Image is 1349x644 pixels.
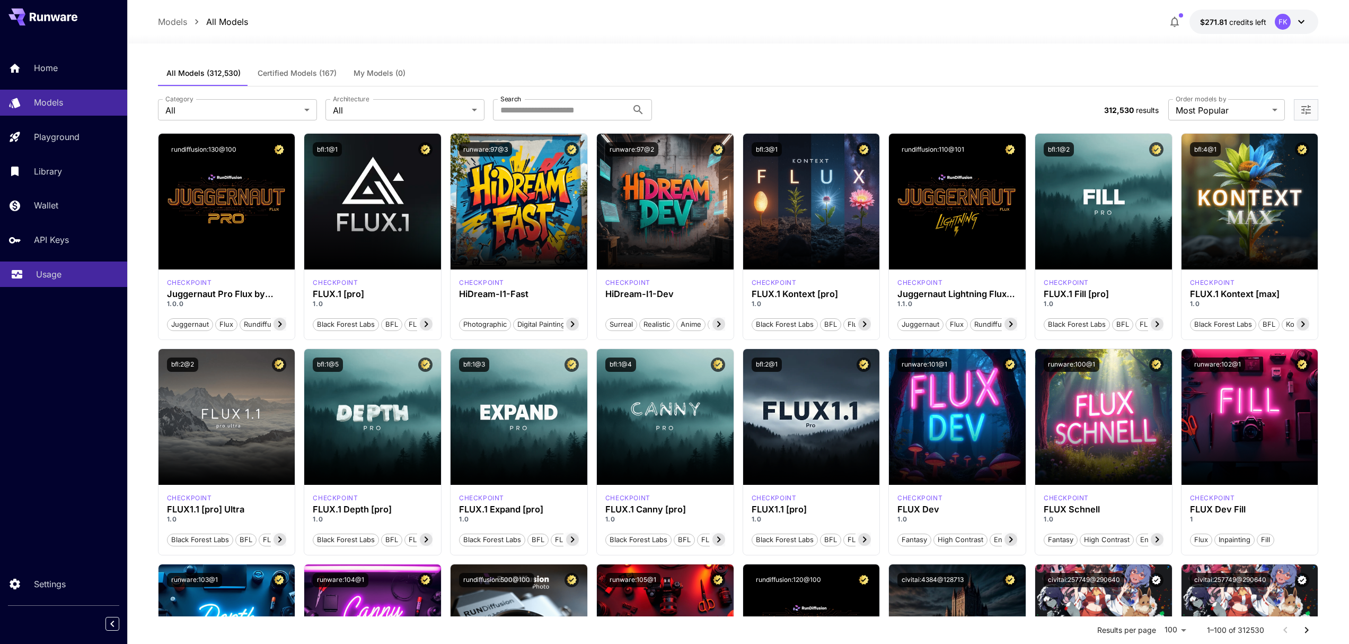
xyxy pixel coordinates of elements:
span: Fantasy [898,535,931,545]
a: Models [158,15,187,28]
span: High Contrast [1080,535,1133,545]
span: rundiffusion [240,319,289,330]
p: checkpoint [605,493,650,503]
span: FLUX.1 Canny [pro] [698,535,769,545]
div: FLUX.1 S [1044,493,1089,503]
h3: FLUX.1 Fill [pro] [1044,289,1163,299]
div: FLUX Dev [897,504,1017,515]
button: Certified Model – Vetted for best performance and includes a commercial license. [272,573,286,587]
button: Fantasy [897,533,931,546]
button: rundiffusion:110@101 [897,142,968,156]
label: Architecture [333,94,369,103]
button: Black Forest Labs [605,533,672,546]
p: checkpoint [1190,493,1235,503]
span: My Models (0) [354,68,405,78]
p: 1.0 [605,515,725,524]
span: Most Popular [1176,104,1268,117]
button: $271.8062FK [1189,10,1318,34]
h3: FLUX.1 [pro] [313,289,433,299]
span: FLUX.1 Expand [pro] [551,535,626,545]
button: Certified Model – Vetted for best performance and includes a commercial license. [272,142,286,156]
button: BFL [235,533,257,546]
p: 1.0 [313,299,433,309]
button: Certified Model – Vetted for best performance and includes a commercial license. [857,358,871,372]
button: rundiffusion [970,317,1020,331]
p: All Models [206,15,248,28]
div: 100 [1160,622,1190,638]
p: 1.0 [897,515,1017,524]
button: FLUX1.1 [pro] [843,533,895,546]
span: All [165,104,300,117]
h3: FLUX.1 Kontext [max] [1190,289,1310,299]
span: Realistic [640,319,674,330]
span: Black Forest Labs [167,535,233,545]
div: fluxpro [459,493,504,503]
button: bfl:1@5 [313,358,343,372]
h3: HiDream-I1-Dev [605,289,725,299]
p: Results per page [1097,625,1156,636]
h3: FLUX1.1 [pro] Ultra [167,504,287,515]
button: Certified Model – Vetted for best performance and includes a commercial license. [711,142,725,156]
button: civitai:257749@290640 [1190,573,1271,587]
div: fluxpro [605,493,650,503]
div: FLUX1.1 [pro] [752,504,871,515]
span: BFL [382,319,402,330]
button: FLUX1.1 [pro] Ultra [259,533,328,546]
button: Certified Model – Vetted for best performance and includes a commercial license. [1295,358,1309,372]
button: Certified Model – Vetted for best performance and includes a commercial license. [1149,142,1163,156]
span: flux [216,319,237,330]
span: All [333,104,468,117]
button: rundiffusion:120@100 [752,573,825,587]
button: Black Forest Labs [752,533,818,546]
p: 1.0 [1044,515,1163,524]
button: Anime [676,317,706,331]
button: BFL [381,317,402,331]
span: Certified Models (167) [258,68,337,78]
button: rundiffusion [240,317,289,331]
p: Library [34,165,62,178]
p: checkpoint [897,493,942,503]
button: Black Forest Labs [167,533,233,546]
button: FLUX.1 Depth [pro] [404,533,475,546]
span: Inpainting [1215,535,1254,545]
button: bfl:2@2 [167,358,198,372]
span: BFL [674,535,694,545]
span: Flux [1191,535,1212,545]
p: Usage [36,268,61,281]
span: Fill [1257,535,1274,545]
button: flux [946,317,968,331]
button: Black Forest Labs [1044,317,1110,331]
span: 312,530 [1104,106,1134,115]
span: BFL [821,535,841,545]
div: Collapse sidebar [113,614,127,633]
p: Playground [34,130,80,143]
div: FLUX Dev Fill [1190,504,1310,515]
p: 1.0 [313,515,433,524]
span: Stylized [708,319,741,330]
p: 1 [1190,515,1310,524]
button: FLUX.1 [pro] [404,317,454,331]
div: FLUX.1 Kontext [pro] [752,289,871,299]
span: FLUX1.1 [pro] [844,535,895,545]
p: checkpoint [605,278,650,288]
button: Realistic [639,317,674,331]
button: bfl:4@1 [1190,142,1221,156]
div: HiDream Fast [459,278,504,288]
button: Black Forest Labs [313,317,379,331]
p: checkpoint [459,493,504,503]
button: bfl:1@2 [1044,142,1074,156]
span: Digital Painting [514,319,569,330]
label: Order models by [1176,94,1226,103]
div: FLUX.1 Kontext [max] [1190,278,1235,288]
p: 1.1.0 [897,299,1017,309]
button: BFL [527,533,549,546]
button: Open more filters [1300,103,1312,117]
div: fluxpro [1044,278,1089,288]
button: Environment [990,533,1039,546]
div: FLUX.1 D [1190,493,1235,503]
div: fluxpro [313,278,358,288]
button: civitai:257749@290640 [1044,573,1124,587]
